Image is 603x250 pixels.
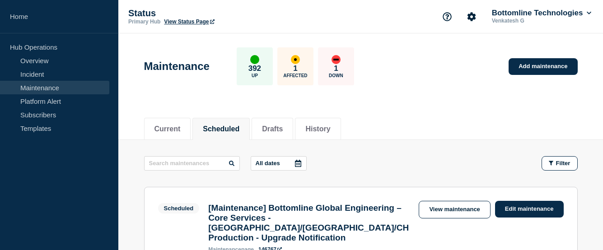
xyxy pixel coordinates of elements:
a: View Status Page [164,19,214,25]
div: up [250,55,259,64]
button: Drafts [262,125,283,133]
p: All dates [256,160,280,167]
button: Support [438,7,457,26]
span: Filter [556,160,570,167]
p: 392 [248,64,261,73]
div: affected [291,55,300,64]
button: Bottomline Technologies [490,9,593,18]
a: Edit maintenance [495,201,564,218]
h3: [Maintenance] Bottomline Global Engineering – Core Services - [GEOGRAPHIC_DATA]/[GEOGRAPHIC_DATA]... [208,203,410,243]
a: Add maintenance [509,58,577,75]
div: down [332,55,341,64]
div: Scheduled [164,205,194,212]
p: Status [128,8,309,19]
button: Current [154,125,181,133]
p: Affected [283,73,307,78]
p: 1 [334,64,338,73]
p: 1 [293,64,297,73]
button: Account settings [462,7,481,26]
button: History [305,125,330,133]
a: View maintenance [419,201,490,218]
h1: Maintenance [144,60,210,73]
button: Scheduled [203,125,239,133]
p: Venkatesh G [490,18,584,24]
button: All dates [251,156,307,171]
p: Down [329,73,343,78]
input: Search maintenances [144,156,240,171]
p: Primary Hub [128,19,160,25]
p: Up [252,73,258,78]
button: Filter [542,156,578,171]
